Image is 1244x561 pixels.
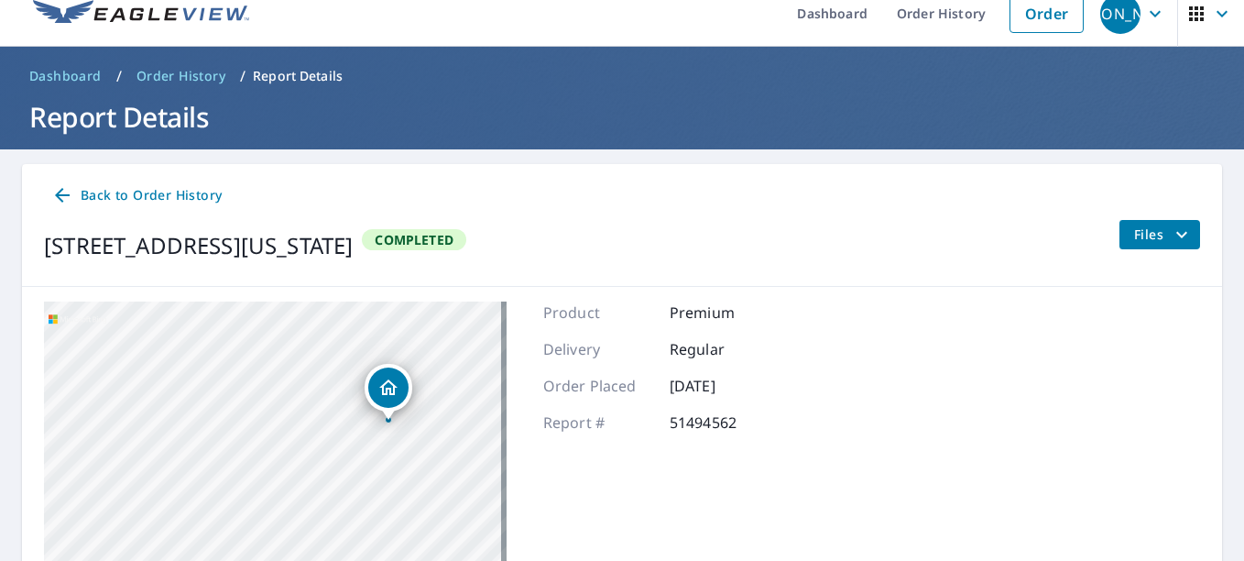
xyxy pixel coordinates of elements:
[543,412,653,434] p: Report #
[44,229,353,262] div: [STREET_ADDRESS][US_STATE]
[670,375,780,397] p: [DATE]
[22,98,1222,136] h1: Report Details
[22,61,109,91] a: Dashboard
[240,65,246,87] li: /
[51,184,222,207] span: Back to Order History
[670,412,780,434] p: 51494562
[44,179,229,213] a: Back to Order History
[136,67,225,85] span: Order History
[543,302,653,324] p: Product
[364,231,464,248] span: Completed
[543,375,653,397] p: Order Placed
[29,67,102,85] span: Dashboard
[253,67,343,85] p: Report Details
[1134,224,1193,246] span: Files
[543,338,653,360] p: Delivery
[22,61,1222,91] nav: breadcrumb
[116,65,122,87] li: /
[1119,220,1200,249] button: filesDropdownBtn-51494562
[129,61,233,91] a: Order History
[670,338,780,360] p: Regular
[670,302,780,324] p: Premium
[365,364,412,421] div: Dropped pin, building 1, Residential property, 1803 Washington Blvd Easton, PA 18042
